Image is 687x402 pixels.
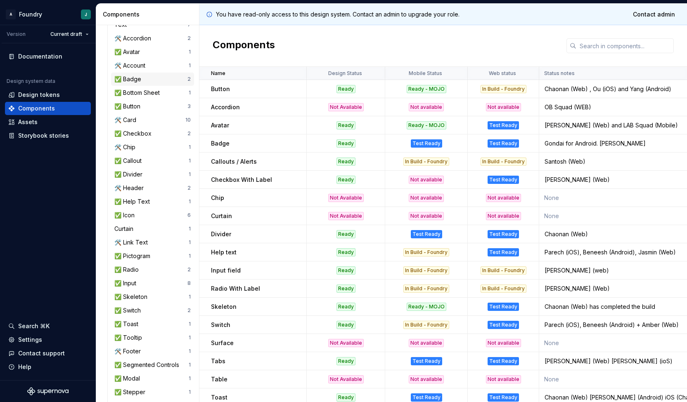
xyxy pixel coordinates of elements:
[211,70,225,77] p: Name
[111,168,194,181] a: ✅ Divider1
[407,85,446,93] div: Ready - MOJO
[187,307,191,314] div: 2
[488,121,519,129] div: Test Ready
[114,334,145,342] div: ✅ Tooltip
[114,361,182,369] div: ✅ Segmented Controls
[111,45,194,59] a: ✅ Avatar1
[336,321,355,329] div: Ready
[486,212,521,220] div: Not available
[409,176,444,184] div: Not available
[211,139,230,148] p: Badge
[336,284,355,293] div: Ready
[114,388,149,396] div: ✅ Stepper
[111,345,194,358] a: 🛠️ Footer1
[47,28,92,40] button: Current draft
[189,389,191,395] div: 1
[187,76,191,82] div: 2
[111,195,194,208] a: ✅ Help Text1
[18,336,42,344] div: Settings
[328,194,364,202] div: Not Available
[114,320,142,328] div: ✅ Toast
[18,52,62,61] div: Documentation
[189,144,191,150] div: 1
[189,348,191,355] div: 1
[114,143,139,151] div: 🛠️ Chip
[481,158,526,166] div: In Build - Foundry
[486,103,521,111] div: Not available
[114,252,154,260] div: ✅ Pictogram
[5,115,91,129] a: Assets
[486,194,521,202] div: Not available
[488,357,519,365] div: Test Ready
[5,102,91,115] a: Components
[6,9,16,19] div: A
[111,141,194,154] a: 🛠️ Chip1
[111,209,194,222] a: ✅ Icon6
[403,266,449,275] div: In Build - Foundry
[18,363,31,371] div: Help
[403,248,449,256] div: In Build - Foundry
[18,322,50,330] div: Search ⌘K
[114,374,143,383] div: ✅ Modal
[111,358,194,371] a: ✅ Segmented Controls1
[18,118,38,126] div: Assets
[7,78,55,85] div: Design system data
[187,103,191,110] div: 3
[114,306,144,315] div: ✅ Switch
[544,70,575,77] p: Status notes
[111,304,194,317] a: ✅ Switch2
[50,31,82,38] span: Current draft
[187,212,191,219] div: 6
[488,303,519,311] div: Test Ready
[411,139,442,148] div: Test Ready
[403,284,449,293] div: In Build - Foundry
[114,211,138,219] div: ✅ Icon
[213,38,275,53] h2: Components
[5,50,91,63] a: Documentation
[111,263,194,276] a: ✅ Radio2
[481,284,526,293] div: In Build - Foundry
[628,7,680,22] a: Contact admin
[211,321,230,329] p: Switch
[411,357,442,365] div: Test Ready
[481,266,526,275] div: In Build - Foundry
[111,113,194,127] a: 🛠️ Card10
[5,320,91,333] button: Search ⌘K
[486,375,521,383] div: Not available
[189,89,191,96] div: 1
[211,212,232,220] p: Curtain
[111,154,194,167] a: ✅ Callout1
[19,10,42,19] div: Foundry
[111,100,194,113] a: ✅ Button3
[114,34,154,42] div: 🛠️ Accordion
[5,333,91,346] a: Settings
[111,59,194,72] a: 🛠️ Account1
[488,248,519,256] div: Test Ready
[114,116,140,124] div: 🛠️ Card
[211,266,241,275] p: Input field
[114,293,151,301] div: ✅ Skeleton
[336,357,355,365] div: Ready
[111,86,194,99] a: ✅ Bottom Sheet1
[409,375,444,383] div: Not available
[114,157,145,165] div: ✅ Callout
[211,284,260,293] p: Radio With Label
[114,102,144,110] div: ✅ Button
[211,103,240,111] p: Accordion
[111,236,194,249] a: 🛠️ Link Text1
[211,375,227,383] p: Table
[114,129,155,138] div: ✅ Checkbox
[185,117,191,123] div: 10
[336,248,355,256] div: Ready
[189,226,191,232] div: 1
[328,375,364,383] div: Not Available
[486,339,521,347] div: Not available
[336,230,355,238] div: Ready
[5,360,91,374] button: Help
[5,129,91,142] a: Storybook stories
[189,239,191,246] div: 1
[211,194,224,202] p: Chip
[111,181,194,195] a: 🛠️ Header2
[111,290,194,303] a: ✅ Skeleton1
[111,372,194,385] a: ✅ Modal1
